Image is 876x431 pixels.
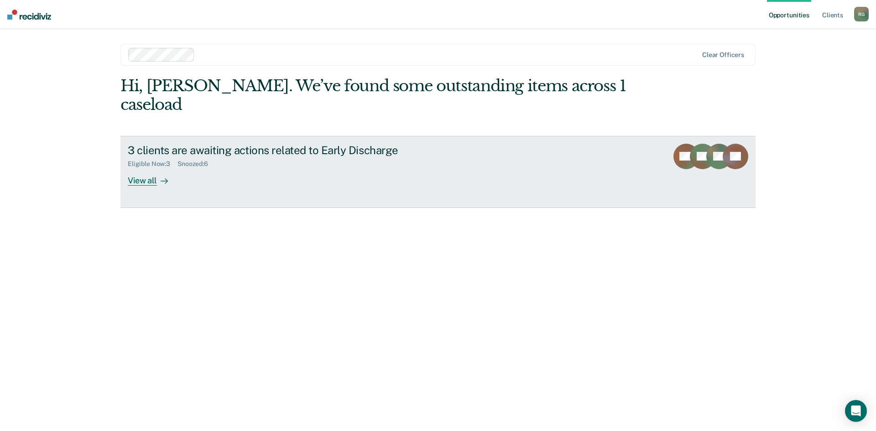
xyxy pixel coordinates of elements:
[845,400,867,422] div: Open Intercom Messenger
[128,160,177,168] div: Eligible Now : 3
[128,144,448,157] div: 3 clients are awaiting actions related to Early Discharge
[120,77,629,114] div: Hi, [PERSON_NAME]. We’ve found some outstanding items across 1 caseload
[854,7,869,21] button: RG
[128,168,179,186] div: View all
[120,136,756,208] a: 3 clients are awaiting actions related to Early DischargeEligible Now:3Snoozed:6View all
[702,51,744,59] div: Clear officers
[854,7,869,21] div: R G
[7,10,51,20] img: Recidiviz
[177,160,215,168] div: Snoozed : 6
